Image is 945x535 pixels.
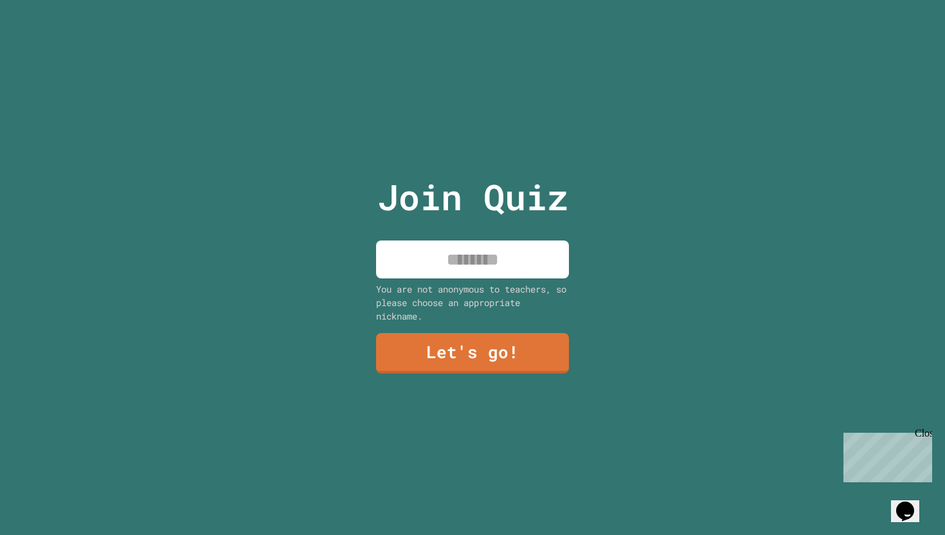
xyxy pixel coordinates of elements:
[376,333,569,374] a: Let's go!
[5,5,89,82] div: Chat with us now!Close
[891,484,932,522] iframe: chat widget
[377,170,568,224] p: Join Quiz
[838,428,932,482] iframe: chat widget
[376,282,569,323] div: You are not anonymous to teachers, so please choose an appropriate nickname.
